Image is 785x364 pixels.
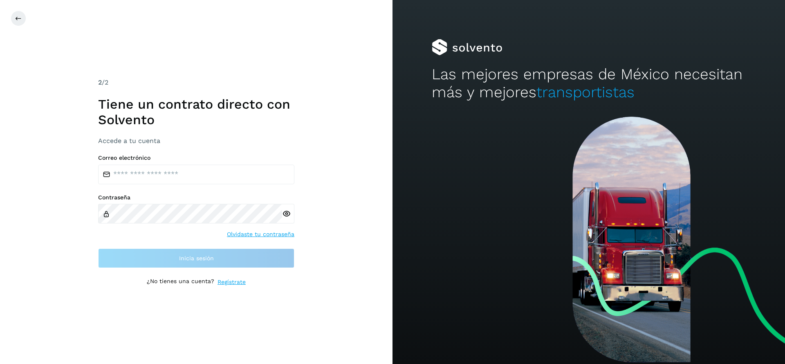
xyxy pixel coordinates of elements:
button: Inicia sesión [98,248,294,268]
span: Inicia sesión [179,255,214,261]
span: transportistas [536,83,635,101]
label: Contraseña [98,194,294,201]
a: Olvidaste tu contraseña [227,230,294,239]
span: 2 [98,78,102,86]
h1: Tiene un contrato directo con Solvento [98,96,294,128]
label: Correo electrónico [98,154,294,161]
h3: Accede a tu cuenta [98,137,294,145]
h2: Las mejores empresas de México necesitan más y mejores [432,65,746,102]
div: /2 [98,78,294,87]
a: Regístrate [218,278,246,286]
p: ¿No tienes una cuenta? [147,278,214,286]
